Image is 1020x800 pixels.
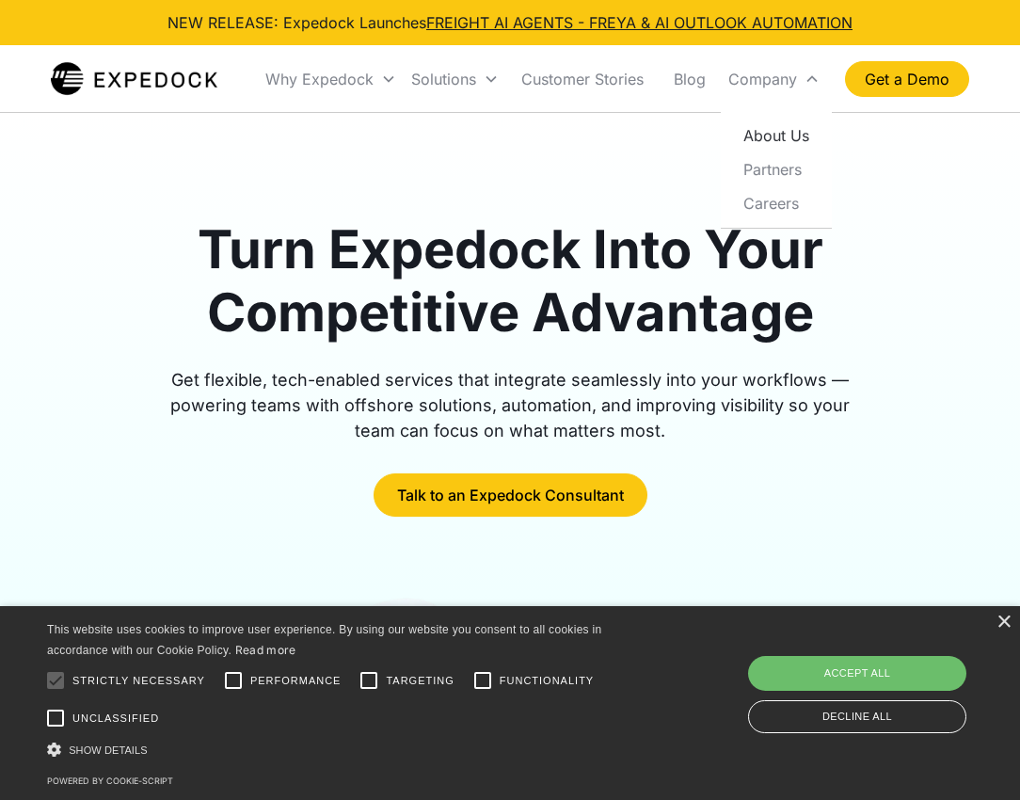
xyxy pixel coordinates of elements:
a: Partners [728,152,824,186]
span: Unclassified [72,711,159,727]
nav: Company [721,111,832,229]
div: Close [996,616,1011,630]
div: Decline all [748,700,966,733]
span: Performance [250,673,342,689]
div: Accept all [748,656,966,690]
div: Company [721,47,827,111]
span: Functionality [500,673,594,689]
a: Careers [728,186,824,220]
span: Targeting [386,673,454,689]
a: FREIGHT AI AGENTS - FREYA & AI OUTLOOK AUTOMATION [426,13,853,32]
img: Expedock Logo [51,60,217,98]
iframe: Chat Widget [926,710,1020,800]
span: This website uses cookies to improve user experience. By using our website you consent to all coo... [47,623,601,658]
h1: Turn Expedock Into Your Competitive Advantage [149,218,871,344]
div: NEW RELEASE: Expedock Launches [167,11,853,34]
a: Talk to an Expedock Consultant [374,473,647,517]
a: Read more [235,643,296,657]
a: Powered by cookie-script [47,776,173,786]
span: Strictly necessary [72,673,205,689]
div: Show details [47,740,649,760]
a: About Us [728,119,824,152]
a: home [51,60,217,98]
div: Company [728,70,797,88]
div: Why Expedock [265,70,374,88]
span: Show details [69,744,148,756]
div: Solutions [411,70,476,88]
a: Get a Demo [845,61,969,97]
div: Get flexible, tech-enabled services that integrate seamlessly into your workflows — powering team... [149,367,871,443]
div: Why Expedock [258,47,404,111]
a: Blog [659,47,721,111]
div: Solutions [404,47,506,111]
a: Customer Stories [506,47,659,111]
